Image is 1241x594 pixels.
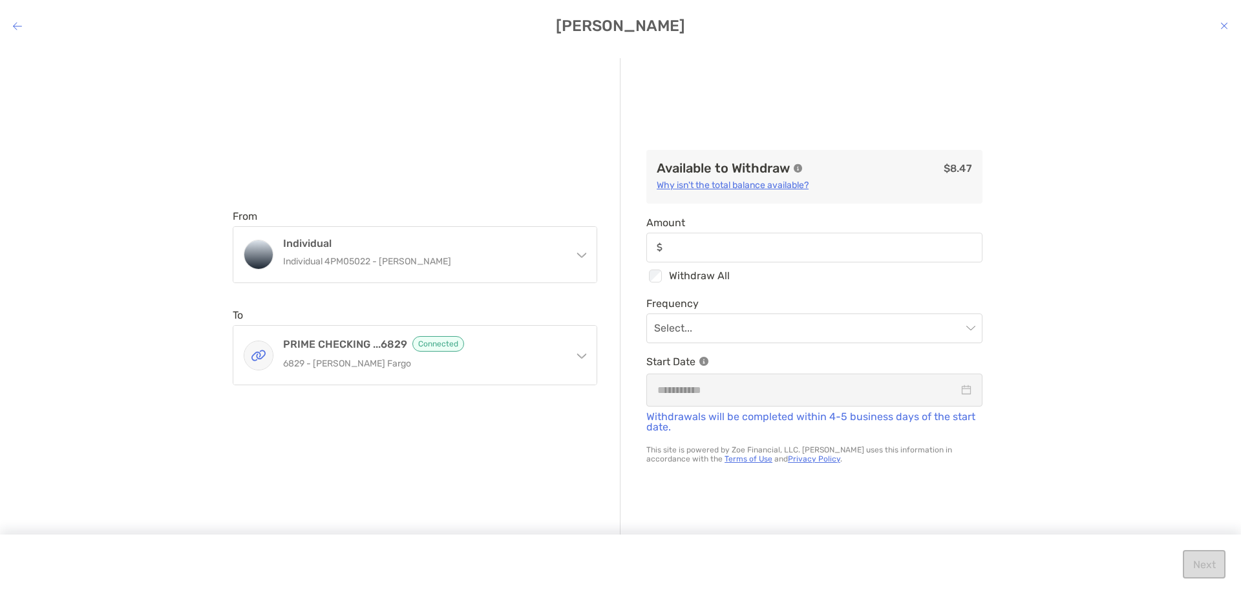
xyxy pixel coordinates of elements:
img: input icon [657,242,663,252]
img: PRIME CHECKING ...6829 [244,341,273,370]
h4: Individual [283,237,562,249]
span: Frequency [646,297,982,310]
p: This site is powered by Zoe Financial, LLC. [PERSON_NAME] uses this information in accordance wit... [646,445,982,463]
a: Privacy Policy [788,454,840,463]
div: Withdraw All [646,268,982,284]
label: From [233,210,257,222]
p: $8.47 [813,160,972,176]
p: 6829 - [PERSON_NAME] Fargo [283,355,562,372]
p: Start Date [646,354,982,370]
img: Information Icon [699,357,708,366]
span: Connected [412,336,464,352]
h4: PRIME CHECKING ...6829 [283,336,562,352]
h3: Available to Withdraw [657,160,790,176]
p: Individual 4PM05022 - [PERSON_NAME] [283,253,562,270]
span: Amount [646,217,982,229]
p: Withdrawals will be completed within 4-5 business days of the start date. [646,412,982,432]
input: Amountinput icon [668,242,982,253]
img: Individual [244,240,273,269]
a: Terms of Use [725,454,772,463]
p: Why isn't the total balance available? [657,177,809,193]
label: To [233,309,243,321]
